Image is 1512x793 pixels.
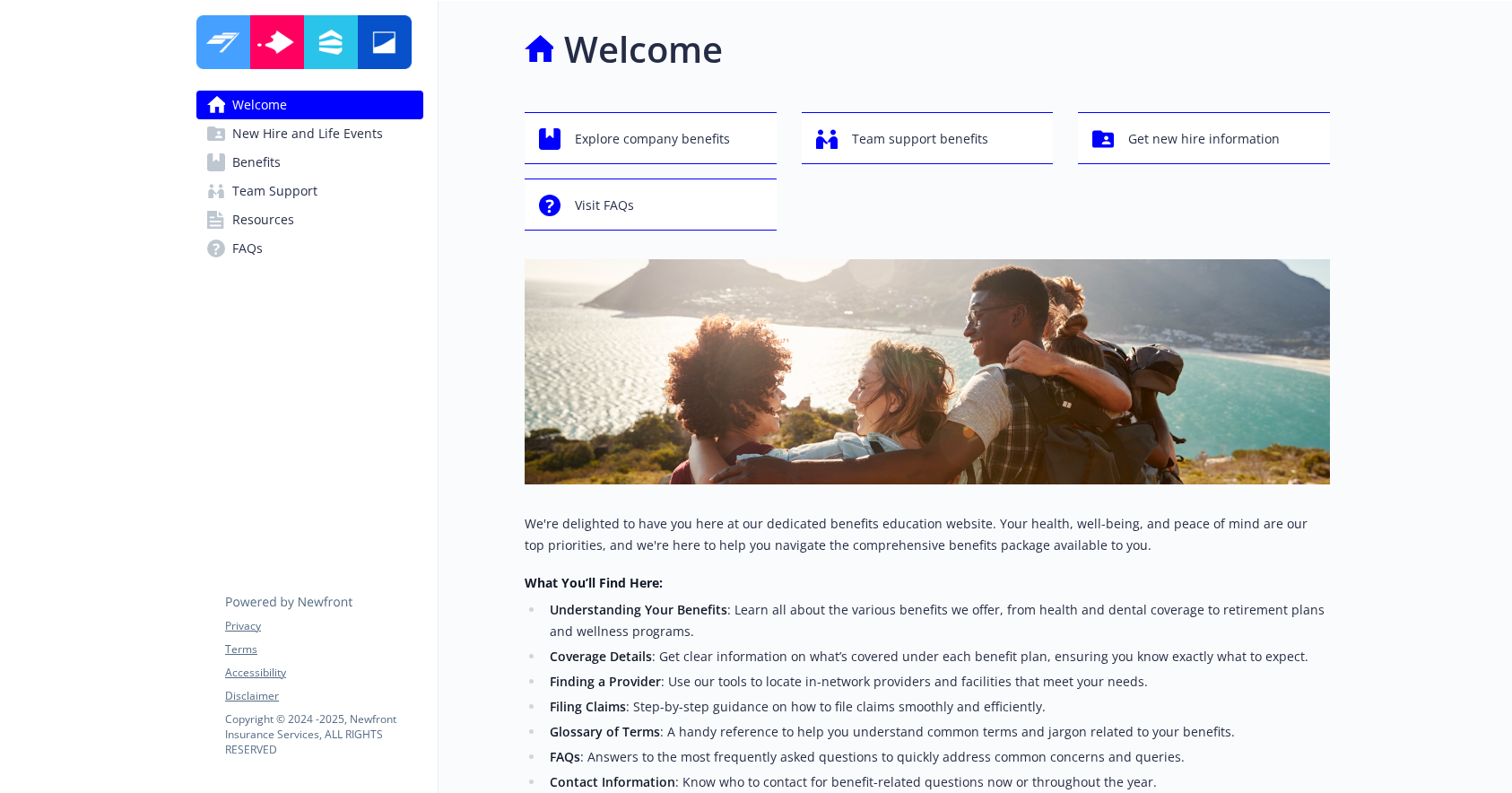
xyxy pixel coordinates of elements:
[525,574,663,591] strong: What You’ll Find Here:
[544,599,1330,642] li: : Learn all about the various benefits we offer, from health and dental coverage to retirement pl...
[544,671,1330,693] li: : Use our tools to locate in-network providers and facilities that meet your needs.
[544,746,1330,768] li: : Answers to the most frequently asked questions to quickly address common concerns and queries.
[525,112,777,164] button: Explore company benefits
[550,773,675,790] strong: Contact Information
[196,119,423,148] a: New Hire and Life Events
[544,721,1330,743] li: : A handy reference to help you understand common terms and jargon related to your benefits.
[525,513,1330,556] p: We're delighted to have you here at our dedicated benefits education website. Your health, well-b...
[225,688,422,704] a: Disclaimer
[575,188,634,222] span: Visit FAQs
[550,648,652,665] strong: Coverage Details
[1078,112,1330,164] button: Get new hire information
[232,177,317,205] span: Team Support
[525,259,1330,484] img: overview page banner
[196,177,423,205] a: Team Support
[196,234,423,263] a: FAQs
[225,641,422,658] a: Terms
[550,698,626,715] strong: Filing Claims
[232,148,281,177] span: Benefits
[575,122,730,156] span: Explore company benefits
[550,723,660,740] strong: Glossary of Terms
[196,205,423,234] a: Resources
[550,673,661,690] strong: Finding a Provider
[802,112,1054,164] button: Team support benefits
[232,234,263,263] span: FAQs
[550,601,727,618] strong: Understanding Your Benefits
[544,646,1330,667] li: : Get clear information on what’s covered under each benefit plan, ensuring you know exactly what...
[196,91,423,119] a: Welcome
[564,22,723,76] h1: Welcome
[232,119,383,148] span: New Hire and Life Events
[1128,122,1280,156] span: Get new hire information
[525,179,777,231] button: Visit FAQs
[544,771,1330,793] li: : Know who to contact for benefit-related questions now or throughout the year.
[232,91,287,119] span: Welcome
[225,665,422,681] a: Accessibility
[196,148,423,177] a: Benefits
[225,711,422,757] p: Copyright © 2024 - 2025 , Newfront Insurance Services, ALL RIGHTS RESERVED
[544,696,1330,718] li: : Step-by-step guidance on how to file claims smoothly and efficiently.
[550,748,580,765] strong: FAQs
[225,618,422,634] a: Privacy
[852,122,988,156] span: Team support benefits
[232,205,294,234] span: Resources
